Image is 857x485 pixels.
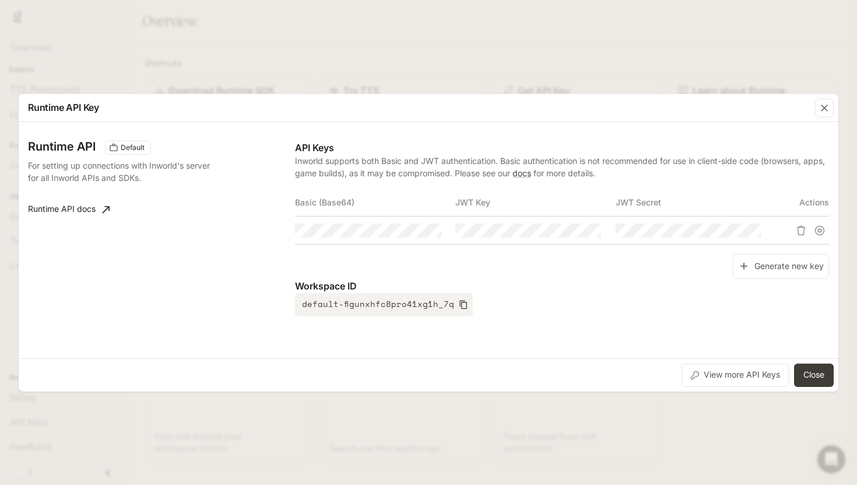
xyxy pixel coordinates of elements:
[794,364,834,387] button: Close
[105,141,151,155] div: These keys will apply to your current workspace only
[295,141,829,155] p: API Keys
[733,254,829,279] button: Generate new key
[295,155,829,179] p: Inworld supports both Basic and JWT authentication. Basic authentication is not recommended for u...
[23,198,114,221] a: Runtime API docs
[116,142,149,153] span: Default
[455,189,616,217] th: JWT Key
[616,189,776,217] th: JWT Secret
[28,159,222,184] p: For setting up connections with Inworld's server for all Inworld APIs and SDKs.
[512,168,531,178] a: docs
[682,364,789,387] button: View more API Keys
[295,279,829,293] p: Workspace ID
[810,221,829,240] button: Suspend API key
[28,141,96,152] h3: Runtime API
[792,221,810,240] button: Delete API key
[295,293,473,316] button: default-figunxhfc8pro41xg1h_7q
[775,189,829,217] th: Actions
[28,100,99,114] p: Runtime API Key
[295,189,455,217] th: Basic (Base64)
